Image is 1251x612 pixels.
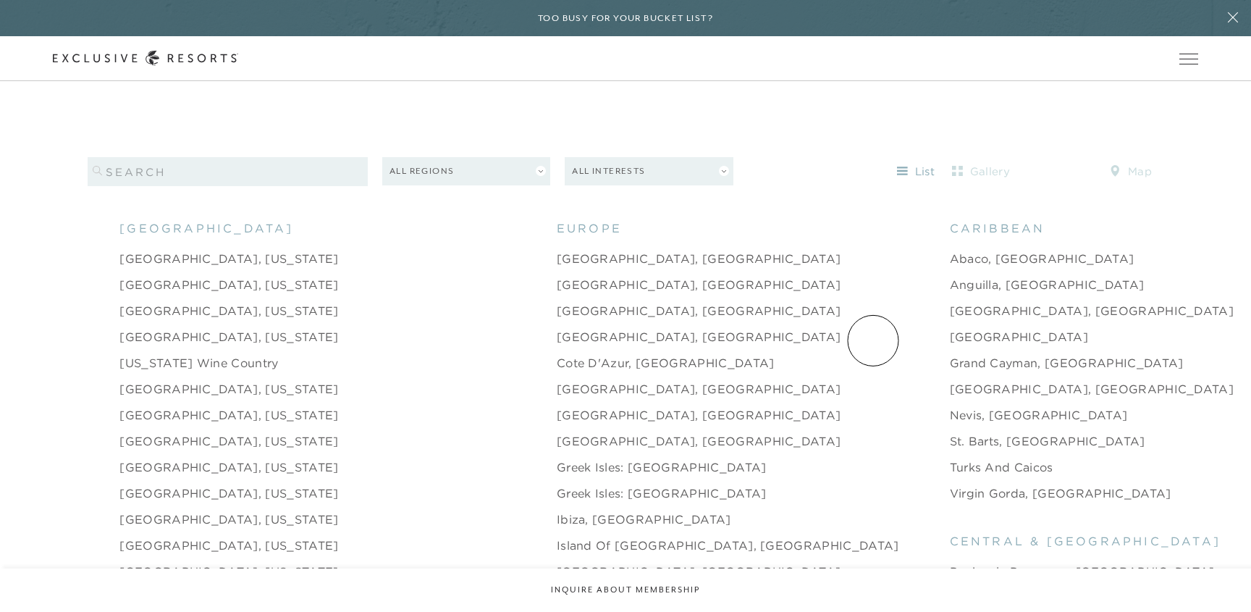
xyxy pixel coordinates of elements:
[557,328,841,345] a: [GEOGRAPHIC_DATA], [GEOGRAPHIC_DATA]
[950,250,1134,267] a: Abaco, [GEOGRAPHIC_DATA]
[557,406,841,424] a: [GEOGRAPHIC_DATA], [GEOGRAPHIC_DATA]
[950,406,1128,424] a: Nevis, [GEOGRAPHIC_DATA]
[119,354,278,372] a: [US_STATE] Wine Country
[950,328,1088,345] a: [GEOGRAPHIC_DATA]
[950,302,1234,319] a: [GEOGRAPHIC_DATA], [GEOGRAPHIC_DATA]
[565,157,733,185] button: All Interests
[557,302,841,319] a: [GEOGRAPHIC_DATA], [GEOGRAPHIC_DATA]
[1098,160,1163,183] button: map
[950,380,1234,398] a: [GEOGRAPHIC_DATA], [GEOGRAPHIC_DATA]
[119,328,338,345] a: [GEOGRAPHIC_DATA], [US_STATE]
[950,276,1145,293] a: Anguilla, [GEOGRAPHIC_DATA]
[119,458,338,476] a: [GEOGRAPHIC_DATA], [US_STATE]
[557,485,767,502] a: Greek Isles: [GEOGRAPHIC_DATA]
[557,354,775,372] a: Cote d'Azur, [GEOGRAPHIC_DATA]
[119,219,293,237] span: [GEOGRAPHIC_DATA]
[950,458,1053,476] a: Turks and Caicos
[557,458,767,476] a: Greek Isles: [GEOGRAPHIC_DATA]
[883,160,948,183] button: list
[557,276,841,293] a: [GEOGRAPHIC_DATA], [GEOGRAPHIC_DATA]
[119,563,338,580] a: [GEOGRAPHIC_DATA], [US_STATE]
[538,12,713,25] h6: Too busy for your bucket list?
[557,250,841,267] a: [GEOGRAPHIC_DATA], [GEOGRAPHIC_DATA]
[948,160,1014,183] button: gallery
[950,485,1171,502] a: Virgin Gorda, [GEOGRAPHIC_DATA]
[119,511,338,528] a: [GEOGRAPHIC_DATA], [US_STATE]
[382,157,550,185] button: All Regions
[119,432,338,450] a: [GEOGRAPHIC_DATA], [US_STATE]
[557,219,622,237] span: europe
[119,406,338,424] a: [GEOGRAPHIC_DATA], [US_STATE]
[557,563,841,580] a: [GEOGRAPHIC_DATA], [GEOGRAPHIC_DATA]
[557,537,899,554] a: Island of [GEOGRAPHIC_DATA], [GEOGRAPHIC_DATA]
[950,354,1184,372] a: Grand Cayman, [GEOGRAPHIC_DATA]
[1179,54,1198,64] button: Open navigation
[557,380,841,398] a: [GEOGRAPHIC_DATA], [GEOGRAPHIC_DATA]
[950,532,1221,550] span: central & [GEOGRAPHIC_DATA]
[119,276,338,293] a: [GEOGRAPHIC_DATA], [US_STATE]
[119,485,338,502] a: [GEOGRAPHIC_DATA], [US_STATE]
[119,537,338,554] a: [GEOGRAPHIC_DATA], [US_STATE]
[88,157,368,186] input: search
[950,563,1215,580] a: Peninsula Papagayo, [GEOGRAPHIC_DATA]
[119,302,338,319] a: [GEOGRAPHIC_DATA], [US_STATE]
[119,380,338,398] a: [GEOGRAPHIC_DATA], [US_STATE]
[950,432,1145,450] a: St. Barts, [GEOGRAPHIC_DATA]
[119,250,338,267] a: [GEOGRAPHIC_DATA], [US_STATE]
[557,511,731,528] a: Ibiza, [GEOGRAPHIC_DATA]
[557,432,841,450] a: [GEOGRAPHIC_DATA], [GEOGRAPHIC_DATA]
[950,219,1045,237] span: caribbean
